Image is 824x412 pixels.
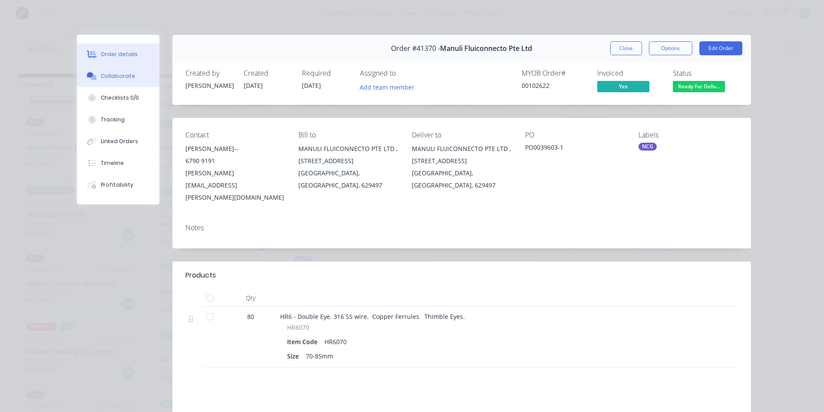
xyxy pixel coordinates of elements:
button: Add team member [360,81,419,93]
button: Profitability [77,174,159,196]
div: MANULI FLUICONNECTO PTE LTD , [STREET_ADDRESS] [412,143,511,167]
div: Tracking [101,116,125,124]
div: Collaborate [101,72,135,80]
div: Size [287,350,302,362]
div: Checklists 0/0 [101,94,139,102]
div: PO [525,131,625,139]
button: Timeline [77,152,159,174]
div: [PERSON_NAME]-- [185,143,285,155]
span: HR6070 [287,323,309,332]
div: Labels [639,131,738,139]
div: PO0039603-1 [525,143,625,155]
div: Qty [225,289,277,307]
div: [PERSON_NAME][EMAIL_ADDRESS][PERSON_NAME][DOMAIN_NAME] [185,167,285,204]
span: Yes [597,81,649,92]
div: [GEOGRAPHIC_DATA], [GEOGRAPHIC_DATA], 629497 [412,167,511,191]
div: Created [244,69,291,77]
span: [DATE] [302,81,321,90]
div: 6790 9191 [185,155,285,167]
div: 00102622 [522,81,587,90]
div: Profitability [101,181,133,189]
button: Add team member [355,81,419,93]
span: Ready For Deliv... [673,81,725,92]
div: NCG [639,143,657,151]
div: Linked Orders [101,137,138,145]
div: Created by [185,69,233,77]
div: [PERSON_NAME] [185,81,233,90]
span: HR6 - Double Eye. 316 SS wire. Copper Ferrules. Thimble Eyes. [280,312,465,321]
div: MANULI FLUICONNECTO PTE LTD , [STREET_ADDRESS] [298,143,398,167]
div: Item Code [287,335,321,348]
div: Required [302,69,350,77]
button: Edit Order [699,41,742,55]
button: Checklists 0/0 [77,87,159,109]
button: Linked Orders [77,131,159,152]
div: Bill to [298,131,398,139]
div: Contact [185,131,285,139]
button: Order details [77,44,159,65]
div: [PERSON_NAME]--6790 9191[PERSON_NAME][EMAIL_ADDRESS][PERSON_NAME][DOMAIN_NAME] [185,143,285,204]
button: Options [649,41,692,55]
div: Order details [101,50,138,58]
div: Products [185,270,216,281]
span: Manuli Fluiconnecto Pte Ltd [440,44,532,53]
div: Deliver to [412,131,511,139]
div: MANULI FLUICONNECTO PTE LTD , [STREET_ADDRESS][GEOGRAPHIC_DATA], [GEOGRAPHIC_DATA], 629497 [298,143,398,191]
div: 70-85mm [302,350,337,362]
button: Ready For Deliv... [673,81,725,94]
button: Tracking [77,109,159,131]
div: Notes [185,224,738,232]
div: Timeline [101,159,124,167]
div: MYOB Order # [522,69,587,77]
button: Close [610,41,642,55]
div: HR6070 [321,335,350,348]
span: [DATE] [244,81,263,90]
div: Assigned to [360,69,447,77]
div: [GEOGRAPHIC_DATA], [GEOGRAPHIC_DATA], 629497 [298,167,398,191]
div: MANULI FLUICONNECTO PTE LTD , [STREET_ADDRESS][GEOGRAPHIC_DATA], [GEOGRAPHIC_DATA], 629497 [412,143,511,191]
div: Invoiced [597,69,662,77]
div: Status [673,69,738,77]
span: Order #41370 - [391,44,440,53]
button: Collaborate [77,65,159,87]
span: 80 [247,312,254,321]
